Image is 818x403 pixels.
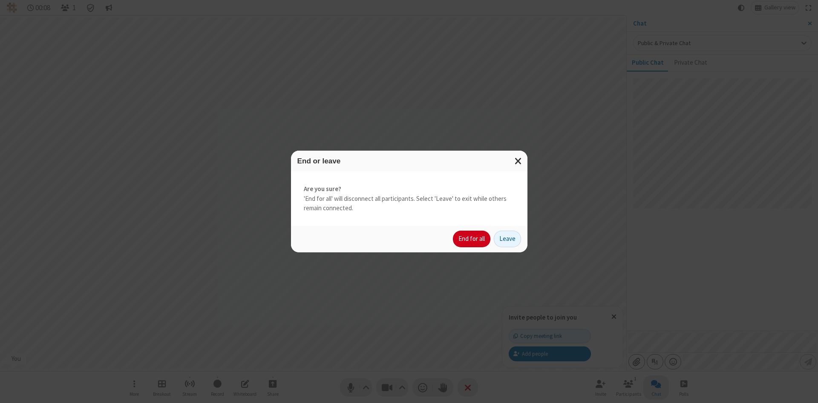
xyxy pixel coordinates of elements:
[297,157,521,165] h3: End or leave
[453,231,490,248] button: End for all
[510,151,527,171] button: Close modal
[494,231,521,248] button: Leave
[304,184,515,194] strong: Are you sure?
[291,171,527,226] div: 'End for all' will disconnect all participants. Select 'Leave' to exit while others remain connec...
